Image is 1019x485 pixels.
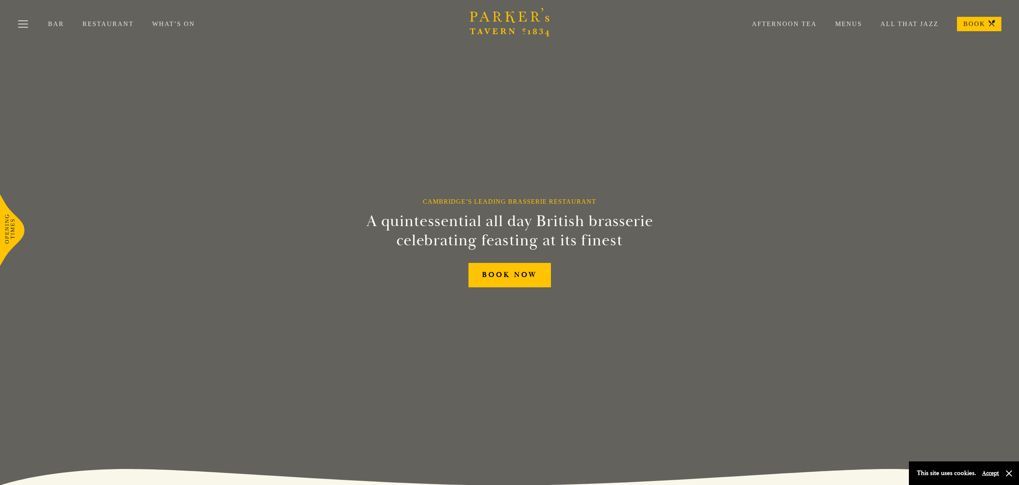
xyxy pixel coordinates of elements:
[468,263,551,287] a: BOOK NOW
[327,212,692,250] h2: A quintessential all day British brasserie celebrating feasting at its finest
[1005,469,1013,477] button: Close and accept
[917,467,976,479] p: This site uses cookies.
[423,198,596,205] h1: Cambridge’s Leading Brasserie Restaurant
[982,469,999,477] button: Accept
